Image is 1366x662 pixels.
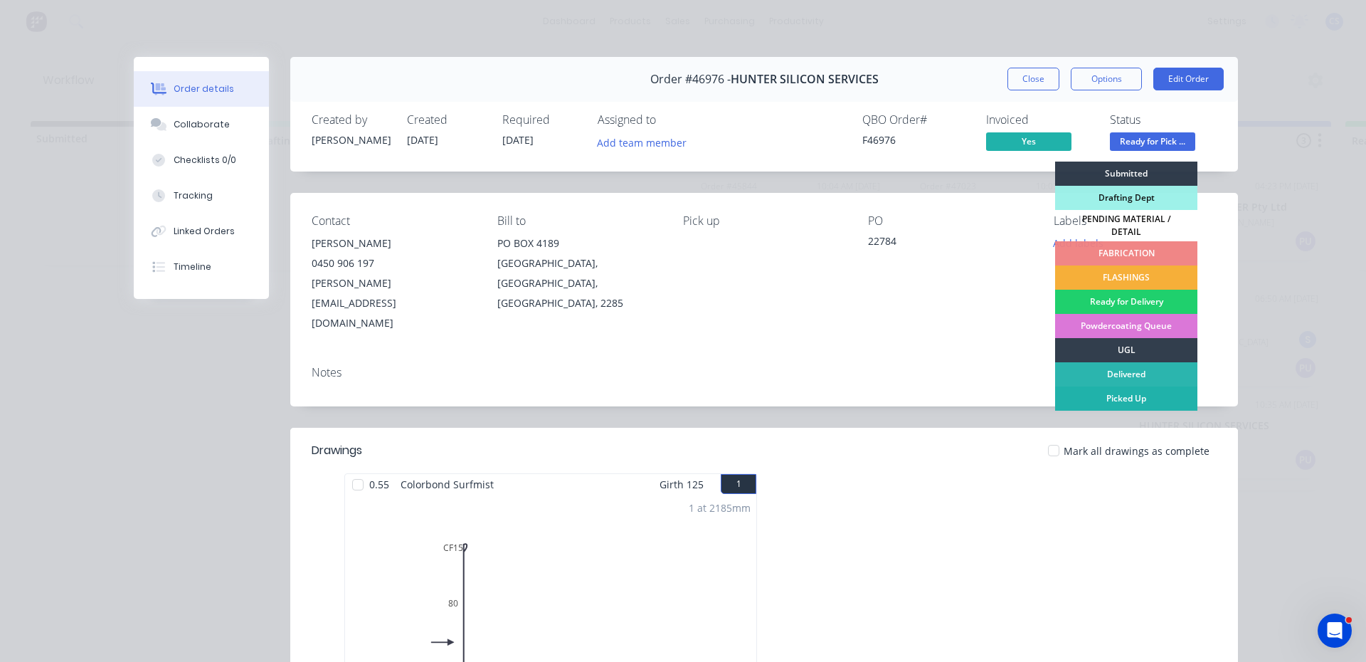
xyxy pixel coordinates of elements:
button: Add team member [598,132,694,152]
div: PO BOX 4189[GEOGRAPHIC_DATA], [GEOGRAPHIC_DATA], [GEOGRAPHIC_DATA], 2285 [497,233,660,313]
span: Order #46976 - [650,73,731,86]
span: [DATE] [502,133,534,147]
div: Collaborate [174,118,230,131]
div: Picked Up [1055,387,1197,411]
button: Add team member [590,132,694,152]
div: Drawings [312,442,362,459]
div: Notes [312,366,1217,379]
div: [PERSON_NAME]0450 906 197[PERSON_NAME][EMAIL_ADDRESS][DOMAIN_NAME] [312,233,475,333]
button: Checklists 0/0 [134,142,269,178]
div: Submitted [1055,162,1197,186]
div: Created [407,113,485,127]
div: Bill to [497,214,660,228]
div: PO BOX 4189 [497,233,660,253]
div: FABRICATION [1055,241,1197,266]
span: [DATE] [407,133,438,147]
div: Linked Orders [174,225,235,238]
div: [PERSON_NAME][EMAIL_ADDRESS][DOMAIN_NAME] [312,273,475,333]
button: Timeline [134,249,269,285]
iframe: Intercom live chat [1318,614,1352,648]
span: HUNTER SILICON SERVICES [731,73,879,86]
div: Checklists 0/0 [174,154,236,167]
div: Status [1110,113,1217,127]
button: 1 [721,474,756,494]
button: Order details [134,71,269,107]
button: Edit Order [1153,68,1224,90]
div: Labels [1054,214,1217,228]
div: Powdercoating Queue [1055,314,1197,338]
div: Ready for Delivery [1055,290,1197,314]
div: 22784 [868,233,1031,253]
button: Collaborate [134,107,269,142]
button: Tracking [134,178,269,214]
div: Delivered [1055,362,1197,387]
div: F46976 [862,132,969,147]
div: Required [502,113,581,127]
div: Invoiced [986,113,1093,127]
div: Timeline [174,261,211,273]
div: 1 at 2185mm [689,500,751,515]
div: Contact [312,214,475,228]
div: PENDING MATERIAL / DETAIL [1055,210,1197,241]
div: [PERSON_NAME] [312,132,390,147]
div: Created by [312,113,390,127]
span: Ready for Pick ... [1110,132,1195,150]
button: Ready for Pick ... [1110,132,1195,154]
div: [PERSON_NAME] [312,233,475,253]
div: UGL [1055,338,1197,362]
div: QBO Order # [862,113,969,127]
div: Order details [174,83,234,95]
div: [GEOGRAPHIC_DATA], [GEOGRAPHIC_DATA], [GEOGRAPHIC_DATA], 2285 [497,253,660,313]
span: Yes [986,132,1071,150]
div: Pick up [683,214,846,228]
div: Assigned to [598,113,740,127]
span: Colorbond Surfmist [395,474,499,495]
div: Tracking [174,189,213,202]
button: Add labels [1046,233,1111,253]
div: PO [868,214,1031,228]
button: Options [1071,68,1142,90]
span: Girth 125 [660,474,704,495]
div: FLASHINGS [1055,266,1197,290]
button: Close [1007,68,1059,90]
span: 0.55 [364,474,395,495]
div: Drafting Dept [1055,186,1197,210]
button: Linked Orders [134,214,269,249]
div: 0450 906 197 [312,253,475,273]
